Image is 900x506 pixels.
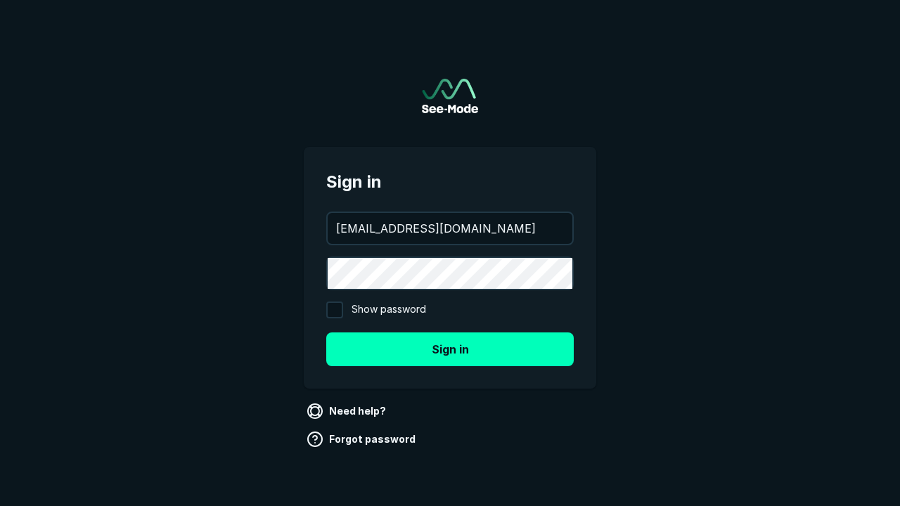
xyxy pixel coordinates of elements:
[422,79,478,113] a: Go to sign in
[304,400,392,422] a: Need help?
[352,301,426,318] span: Show password
[422,79,478,113] img: See-Mode Logo
[326,332,574,366] button: Sign in
[326,169,574,195] span: Sign in
[304,428,421,450] a: Forgot password
[328,213,572,244] input: your@email.com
